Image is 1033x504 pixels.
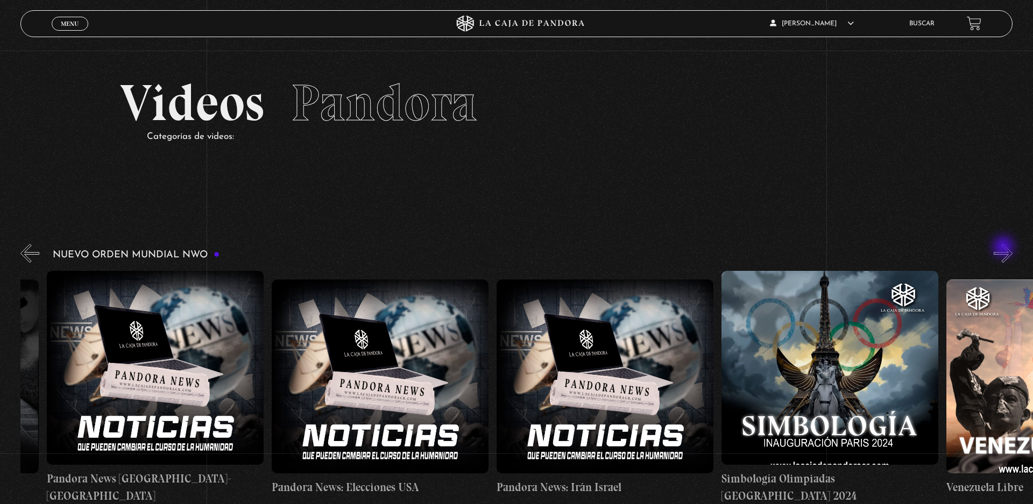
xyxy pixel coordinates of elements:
button: Previous [20,244,39,263]
a: Simbología Olimpiadas [GEOGRAPHIC_DATA] 2024 [721,271,938,504]
a: Pandora News: Irán Israel [497,271,713,504]
a: Buscar [909,20,935,27]
h2: Videos [120,78,914,129]
p: Categorías de videos: [147,129,914,145]
span: Pandora [291,72,477,134]
h4: Simbología Olimpiadas [GEOGRAPHIC_DATA] 2024 [721,470,938,504]
a: View your shopping cart [967,16,981,31]
h4: Pandora News: Irán Israel [497,479,713,496]
span: Cerrar [58,30,83,37]
span: [PERSON_NAME] [770,20,854,27]
a: Pandora News [GEOGRAPHIC_DATA]-[GEOGRAPHIC_DATA] [47,271,264,504]
button: Next [994,244,1013,263]
a: Pandora News: Elecciones USA [272,271,489,504]
h4: Pandora News: Elecciones USA [272,479,489,496]
h3: Nuevo Orden Mundial NWO [53,250,220,260]
span: Menu [61,20,79,27]
h4: Pandora News [GEOGRAPHIC_DATA]-[GEOGRAPHIC_DATA] [47,470,264,504]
